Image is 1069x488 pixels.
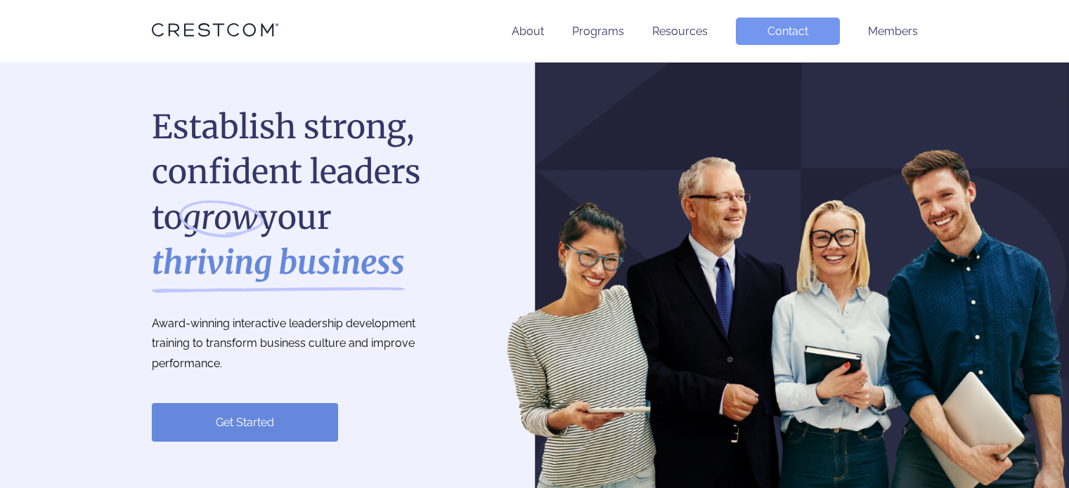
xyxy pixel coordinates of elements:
[183,195,259,240] i: grow
[572,25,624,38] a: Programs
[736,18,840,45] a: Contact
[512,25,544,38] a: About
[152,314,447,374] p: Award-winning interactive leadership development training to transform business culture and impro...
[152,403,338,442] a: Get Started
[152,105,447,286] h1: Establish strong, confident leaders to your
[152,240,405,285] strong: thriving business
[652,25,708,38] a: Resources
[868,25,918,38] a: Members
